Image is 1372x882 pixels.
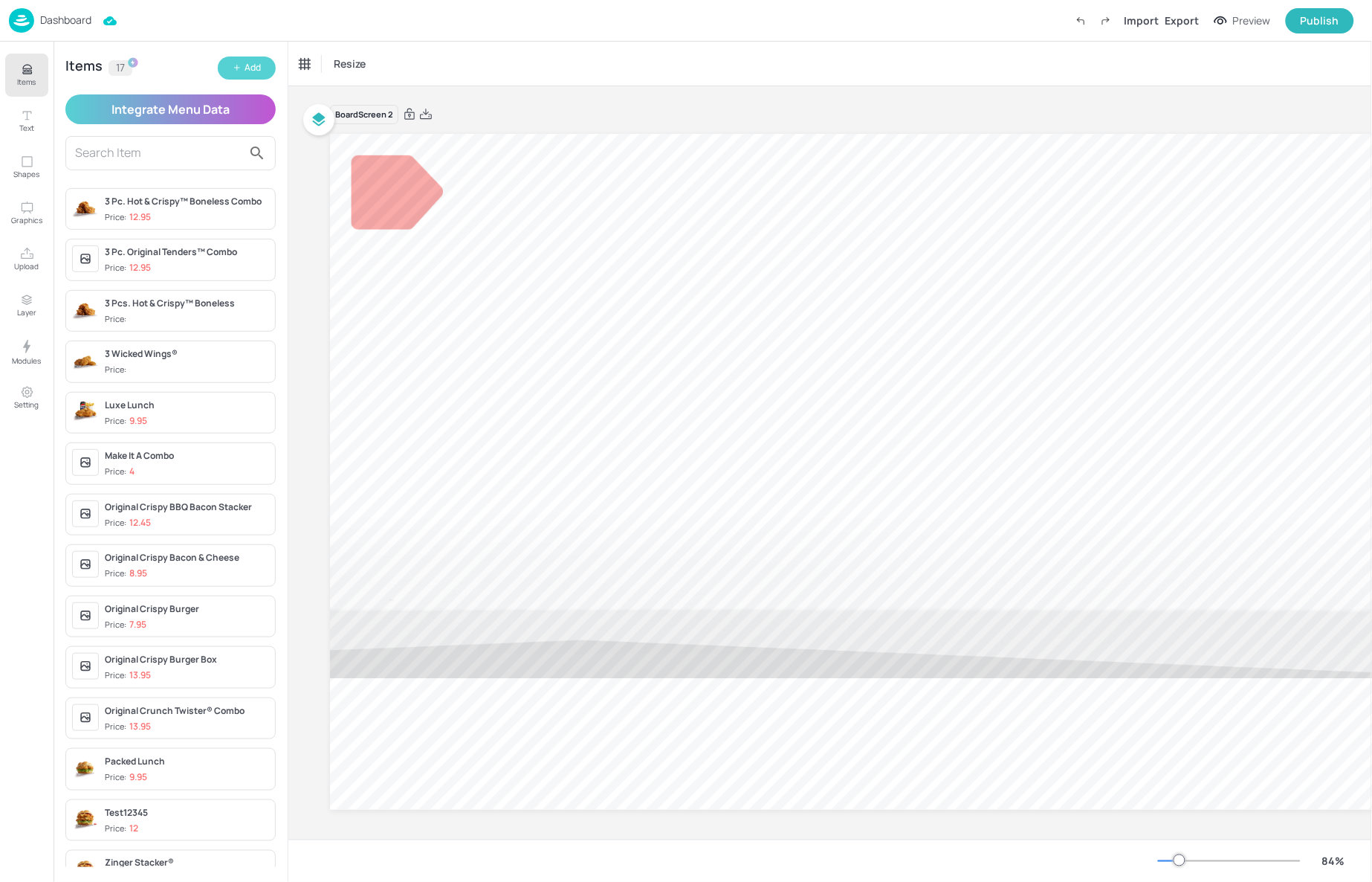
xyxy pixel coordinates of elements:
[40,15,91,25] p: Dashboard
[105,806,269,820] div: Test12345
[116,62,125,73] p: 17
[72,755,99,782] img: 2025-08-18-1755496059584d1ke1zdddop.png
[129,263,151,273] p: 12.95
[330,105,398,125] div: Board Screen 2
[105,755,269,768] div: Packed Lunch
[1206,10,1280,32] button: Preview
[105,262,151,274] div: Price:
[105,721,151,733] div: Price:
[9,8,34,33] img: logo-86c26b7e.jpg
[242,138,272,168] button: search
[1068,8,1093,33] label: Undo (Ctrl + Z)
[129,568,147,579] p: 8.95
[5,54,48,97] button: Items
[129,721,151,732] p: 13.95
[1301,13,1339,29] div: Publish
[105,415,147,428] div: Price:
[105,449,269,463] div: Make It A Combo
[105,517,151,529] div: Price:
[129,212,151,222] p: 12.95
[245,61,261,75] div: Add
[17,307,36,318] p: Layer
[105,602,269,616] div: Original Crispy Burger
[105,551,269,564] div: Original Crispy Bacon & Cheese
[5,192,48,235] button: Graphics
[105,500,269,514] div: Original Crispy BBQ Bacon Stacker
[1093,8,1119,33] label: Redo (Ctrl + Y)
[105,313,129,326] div: Price:
[129,466,135,477] p: 4
[1233,13,1271,29] div: Preview
[105,704,269,718] div: Original Crunch Twister® Combo
[18,77,36,87] p: Items
[1316,854,1351,869] div: 84 %
[15,261,39,271] p: Upload
[105,857,269,870] div: Zinger Stacker®
[105,619,146,631] div: Price:
[105,245,269,259] div: 3 Pc. Original Tenders™ Combo
[1165,13,1200,28] div: Export
[129,772,147,782] p: 9.95
[105,567,147,580] div: Price:
[129,670,151,680] p: 13.95
[14,169,40,179] p: Shapes
[19,123,34,133] p: Text
[105,211,151,224] div: Price:
[72,195,99,222] img: 2025-08-18-1755502760605f857g3tbzbo.png
[105,297,269,310] div: 3 Pcs. Hot & Crispy™ Boneless
[129,823,138,834] p: 12
[5,330,48,373] button: Modules
[65,60,103,75] div: Items
[105,771,147,784] div: Price:
[75,141,242,165] input: Search Item
[129,518,151,528] p: 12.45
[5,100,48,143] button: Text
[129,619,146,630] p: 7.95
[5,376,48,419] button: Setting
[72,399,99,425] img: 2025-08-18-1755502654328tesbqhjzzb.png
[1286,8,1354,33] button: Publish
[5,146,48,189] button: Shapes
[105,653,269,666] div: Original Crispy Burger Box
[105,195,269,208] div: 3 Pc. Hot & Crispy™ Boneless Combo
[105,399,269,412] div: Luxe Lunch
[105,364,129,376] div: Price:
[72,806,99,833] img: 2025-08-14-17551327042577ely2uy7otj.png
[5,284,48,327] button: Layer
[15,399,39,410] p: Setting
[11,215,42,225] p: Graphics
[129,416,147,426] p: 9.95
[105,669,151,682] div: Price:
[105,347,269,361] div: 3 Wicked Wings®
[1125,13,1159,28] div: Import
[105,823,138,835] div: Price:
[72,297,99,323] img: 2025-08-18-17554961608068v1v2s7udfq.png
[72,347,99,374] img: 2025-08-18-1755496204817s6fp0ma6g88.png
[13,355,42,366] p: Modules
[105,466,135,478] div: Price:
[331,56,369,71] span: Resize
[65,94,276,124] button: Integrate Menu Data
[5,238,48,281] button: Upload
[218,57,276,80] button: Add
